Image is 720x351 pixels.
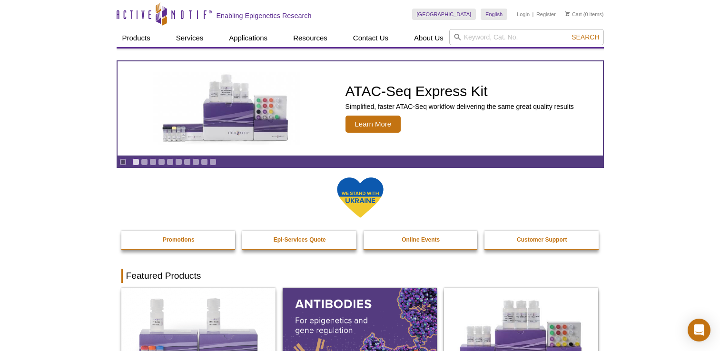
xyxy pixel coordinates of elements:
a: Go to slide 8 [192,158,199,166]
strong: Online Events [402,236,440,243]
strong: Customer Support [517,236,567,243]
a: Promotions [121,231,237,249]
a: [GEOGRAPHIC_DATA] [412,9,476,20]
li: (0 items) [565,9,604,20]
a: Products [117,29,156,47]
input: Keyword, Cat. No. [449,29,604,45]
a: Cart [565,11,582,18]
h2: ATAC-Seq Express Kit [345,84,574,98]
a: Login [517,11,530,18]
a: Resources [287,29,333,47]
span: Search [572,33,599,41]
a: Go to slide 1 [132,158,139,166]
button: Search [569,33,602,41]
strong: Epi-Services Quote [274,236,326,243]
p: Simplified, faster ATAC-Seq workflow delivering the same great quality results [345,102,574,111]
a: Applications [223,29,273,47]
a: Contact Us [347,29,394,47]
img: Your Cart [565,11,570,16]
div: Open Intercom Messenger [688,319,710,341]
a: Go to slide 9 [201,158,208,166]
a: Go to slide 2 [141,158,148,166]
img: We Stand With Ukraine [336,176,384,219]
a: About Us [408,29,449,47]
span: Learn More [345,116,401,133]
a: Go to slide 3 [149,158,157,166]
img: ATAC-Seq Express Kit [148,72,305,145]
a: ATAC-Seq Express Kit ATAC-Seq Express Kit Simplified, faster ATAC-Seq workflow delivering the sam... [118,61,603,156]
a: Customer Support [484,231,600,249]
a: Go to slide 7 [184,158,191,166]
a: English [481,9,507,20]
article: ATAC-Seq Express Kit [118,61,603,156]
a: Toggle autoplay [119,158,127,166]
a: Register [536,11,556,18]
a: Go to slide 6 [175,158,182,166]
h2: Enabling Epigenetics Research [217,11,312,20]
a: Services [170,29,209,47]
a: Online Events [364,231,479,249]
strong: Promotions [163,236,195,243]
h2: Featured Products [121,269,599,283]
a: Go to slide 5 [167,158,174,166]
a: Go to slide 4 [158,158,165,166]
a: Go to slide 10 [209,158,217,166]
a: Epi-Services Quote [242,231,357,249]
li: | [533,9,534,20]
